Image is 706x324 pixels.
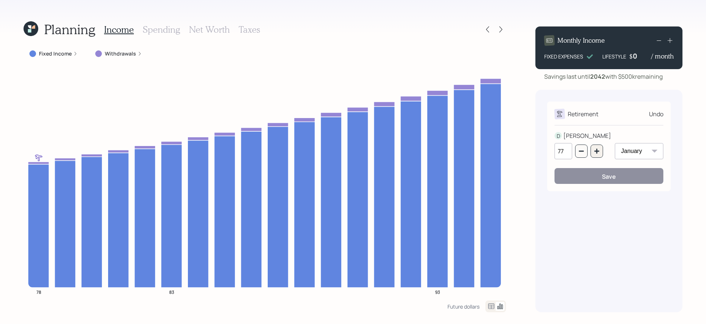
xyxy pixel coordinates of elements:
[189,24,230,35] h3: Net Worth
[105,50,136,57] label: Withdrawals
[44,21,95,37] h1: Planning
[590,72,605,81] b: 2042
[435,289,440,295] tspan: 93
[169,289,174,295] tspan: 83
[448,303,479,310] div: Future dollars
[651,52,674,60] h4: / month
[104,24,134,35] h3: Income
[557,36,605,44] h4: Monthly Income
[143,24,180,35] h3: Spending
[555,168,663,184] button: Save
[649,110,663,118] div: Undo
[39,50,72,57] label: Fixed Income
[563,131,611,140] div: [PERSON_NAME]
[629,52,633,60] h4: $
[568,110,598,118] div: Retirement
[633,51,651,60] div: 0
[544,53,583,60] div: FIXED EXPENSES
[602,53,626,60] div: LIFESTYLE
[239,24,260,35] h3: Taxes
[555,132,562,140] div: D
[602,172,616,181] div: Save
[36,289,41,295] tspan: 78
[544,72,663,81] div: Savings last until with $500k remaining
